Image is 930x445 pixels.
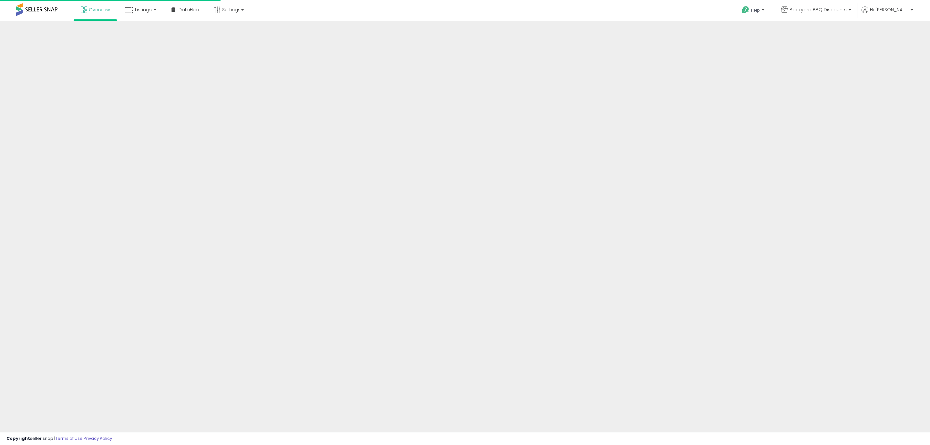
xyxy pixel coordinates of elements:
span: Help [751,7,760,13]
span: Hi [PERSON_NAME] [870,6,909,13]
a: Hi [PERSON_NAME] [862,6,913,21]
i: Get Help [741,6,749,14]
span: Listings [135,6,152,13]
span: DataHub [179,6,199,13]
span: Backyard BBQ Discounts [790,6,847,13]
a: Help [737,1,771,21]
span: Overview [89,6,110,13]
